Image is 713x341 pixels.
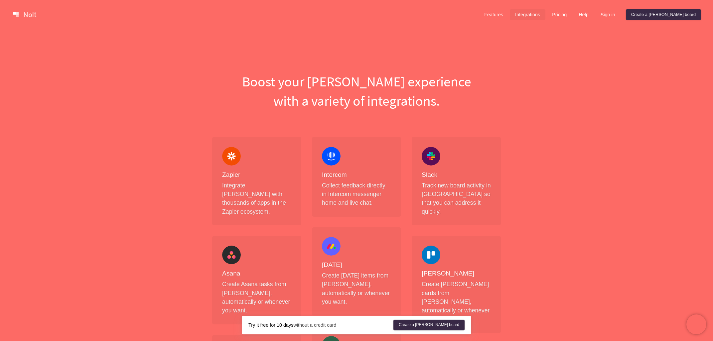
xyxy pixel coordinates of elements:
a: Pricing [547,9,572,20]
h4: Asana [222,270,291,278]
a: Integrations [510,9,545,20]
div: without a credit card [248,322,393,328]
p: Create [PERSON_NAME] cards from [PERSON_NAME], automatically or whenever you want. [422,280,491,324]
h4: Intercom [322,171,391,179]
a: Features [479,9,508,20]
h4: [PERSON_NAME] [422,270,491,278]
a: Create a [PERSON_NAME] board [393,320,465,330]
h4: Slack [422,171,491,179]
h4: Zapier [222,171,291,179]
p: Track new board activity in [GEOGRAPHIC_DATA] so that you can address it quickly. [422,181,491,216]
p: Create [DATE] items from [PERSON_NAME], automatically or whenever you want. [322,271,391,306]
a: Create a [PERSON_NAME] board [626,9,701,20]
h4: [DATE] [322,261,391,269]
a: Help [573,9,594,20]
p: Integrate [PERSON_NAME] with thousands of apps in the Zapier ecosystem. [222,181,291,216]
strong: Try it free for 10 days [248,322,293,328]
a: Sign in [595,9,621,20]
h1: Boost your [PERSON_NAME] experience with a variety of integrations. [207,72,506,110]
p: Create Asana tasks from [PERSON_NAME], automatically or whenever you want. [222,280,291,315]
p: Collect feedback directly in Intercom messenger home and live chat. [322,181,391,207]
iframe: Chatra live chat [686,314,706,334]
